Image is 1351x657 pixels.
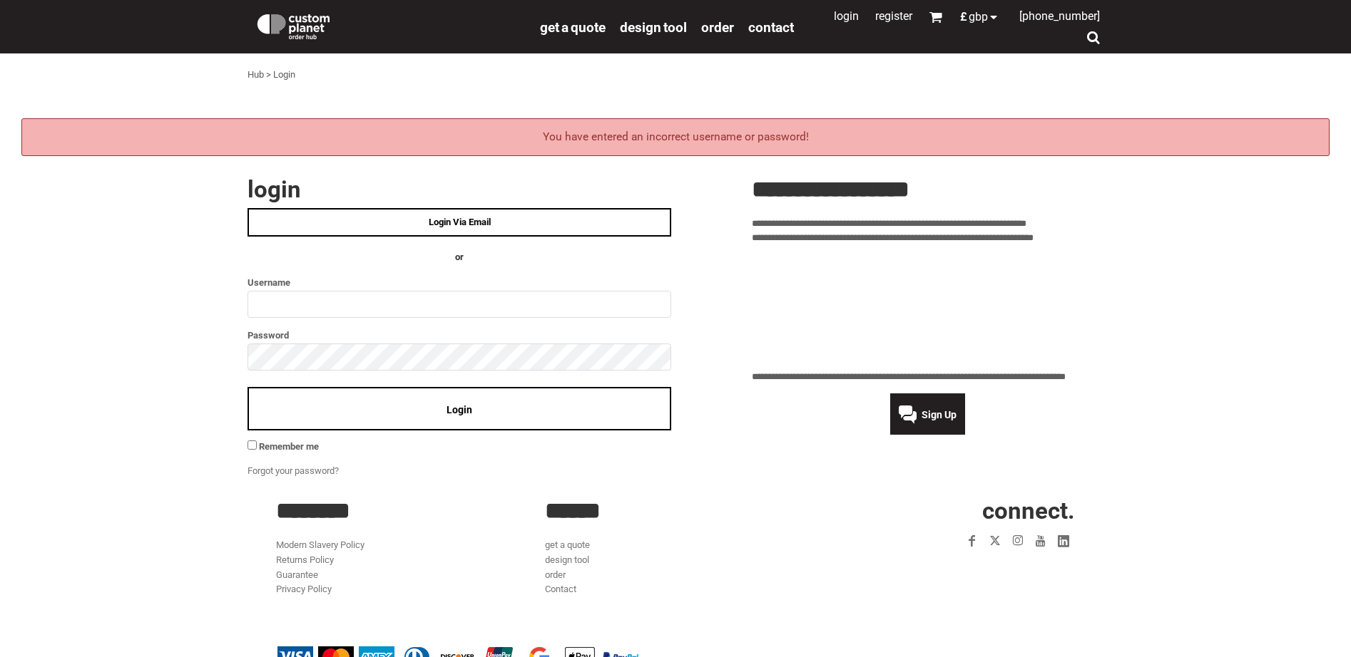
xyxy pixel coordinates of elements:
span: GBP [969,11,988,23]
a: Login Via Email [248,208,671,237]
iframe: Customer reviews powered by Trustpilot [878,561,1075,578]
div: Login [273,68,295,83]
h2: Login [248,177,671,201]
a: Custom Planet [248,4,533,46]
span: design tool [620,19,687,36]
label: Password [248,327,671,343]
span: [PHONE_NUMBER] [1019,9,1100,23]
div: You have entered an incorrect username or password! [21,118,1330,156]
a: order [701,19,734,35]
span: £ [960,11,969,23]
a: Forgot your password? [248,465,339,476]
label: Username [248,274,671,291]
span: Contact [748,19,794,36]
span: Sign Up [922,409,957,420]
span: get a quote [540,19,606,36]
span: Login Via Email [429,217,491,227]
a: Register [875,9,912,23]
a: Privacy Policy [276,584,332,594]
h4: OR [248,250,671,265]
input: Remember me [248,440,257,450]
a: Guarantee [276,569,318,580]
a: design tool [545,554,589,565]
a: Contact [545,584,576,594]
a: Contact [748,19,794,35]
a: order [545,569,566,580]
h2: CONNECT. [815,499,1075,522]
span: order [701,19,734,36]
a: Hub [248,69,264,80]
a: get a quote [545,539,590,550]
a: design tool [620,19,687,35]
a: Returns Policy [276,554,334,565]
div: > [266,68,271,83]
a: Modern Slavery Policy [276,539,364,550]
span: Remember me [259,441,319,452]
img: Custom Planet [255,11,332,39]
a: Login [834,9,859,23]
a: get a quote [540,19,606,35]
span: Login [447,404,472,415]
iframe: Customer reviews powered by Trustpilot [752,254,1103,361]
